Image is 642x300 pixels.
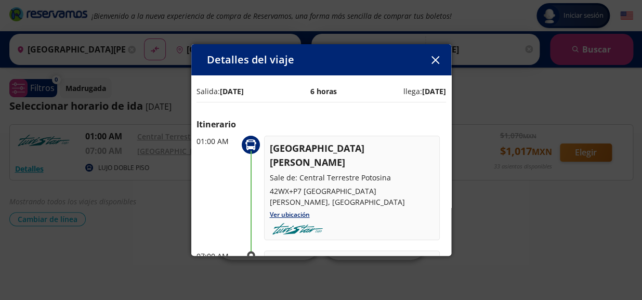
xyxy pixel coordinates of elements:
[220,86,244,96] b: [DATE]
[270,210,310,219] a: Ver ubicación
[270,141,434,169] p: [GEOGRAPHIC_DATA][PERSON_NAME]
[196,86,244,97] p: Salida:
[196,118,446,131] p: Itinerario
[270,223,325,234] img: turistar-lujo.png
[207,52,294,68] p: Detalles del viaje
[196,251,238,262] p: 07:00 AM
[310,86,337,97] p: 6 horas
[403,86,446,97] p: llega:
[270,172,434,183] p: Sale de: Central Terrestre Potosina
[196,136,238,147] p: 01:00 AM
[270,186,434,207] p: 42WX+P7 [GEOGRAPHIC_DATA][PERSON_NAME], [GEOGRAPHIC_DATA]
[422,86,446,96] b: [DATE]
